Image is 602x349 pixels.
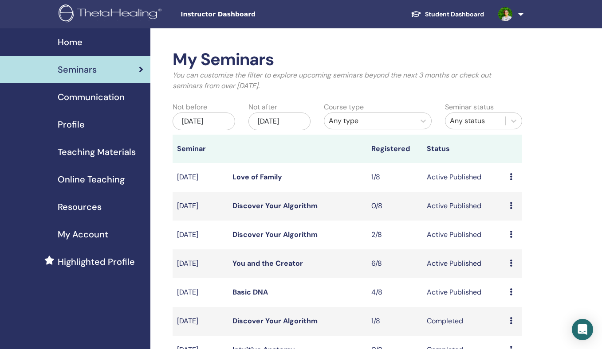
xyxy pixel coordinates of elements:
[173,135,228,163] th: Seminar
[422,307,506,336] td: Completed
[367,307,422,336] td: 1/8
[232,316,318,326] a: Discover Your Algorithm
[422,135,506,163] th: Status
[422,249,506,278] td: Active Published
[173,102,207,112] label: Not before
[422,278,506,307] td: Active Published
[58,145,136,159] span: Teaching Materials
[173,112,235,130] div: [DATE]
[367,278,422,307] td: 4/8
[232,287,268,297] a: Basic DNA
[58,63,97,76] span: Seminars
[58,173,125,186] span: Online Teaching
[173,221,228,249] td: [DATE]
[367,192,422,221] td: 0/8
[58,255,135,268] span: Highlighted Profile
[232,201,318,210] a: Discover Your Algorithm
[572,319,593,340] div: Open Intercom Messenger
[232,230,318,239] a: Discover Your Algorithm
[324,102,364,112] label: Course type
[367,135,422,163] th: Registered
[173,249,228,278] td: [DATE]
[367,163,422,192] td: 1/8
[58,90,125,104] span: Communication
[367,249,422,278] td: 6/8
[173,70,522,91] p: You can customize the filter to explore upcoming seminars beyond the next 3 months or check out s...
[450,116,501,126] div: Any status
[59,4,165,24] img: logo.png
[58,35,83,49] span: Home
[422,221,506,249] td: Active Published
[173,163,228,192] td: [DATE]
[498,7,512,21] img: default.jpg
[329,116,410,126] div: Any type
[232,172,282,182] a: Love of Family
[58,118,85,131] span: Profile
[173,278,228,307] td: [DATE]
[173,307,228,336] td: [DATE]
[248,102,277,112] label: Not after
[422,192,506,221] td: Active Published
[58,200,102,213] span: Resources
[367,221,422,249] td: 2/8
[445,102,494,112] label: Seminar status
[404,6,491,23] a: Student Dashboard
[232,259,303,268] a: You and the Creator
[248,112,311,130] div: [DATE]
[181,10,314,19] span: Instructor Dashboard
[173,50,522,70] h2: My Seminars
[173,192,228,221] td: [DATE]
[58,228,108,241] span: My Account
[411,10,421,18] img: graduation-cap-white.svg
[422,163,506,192] td: Active Published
